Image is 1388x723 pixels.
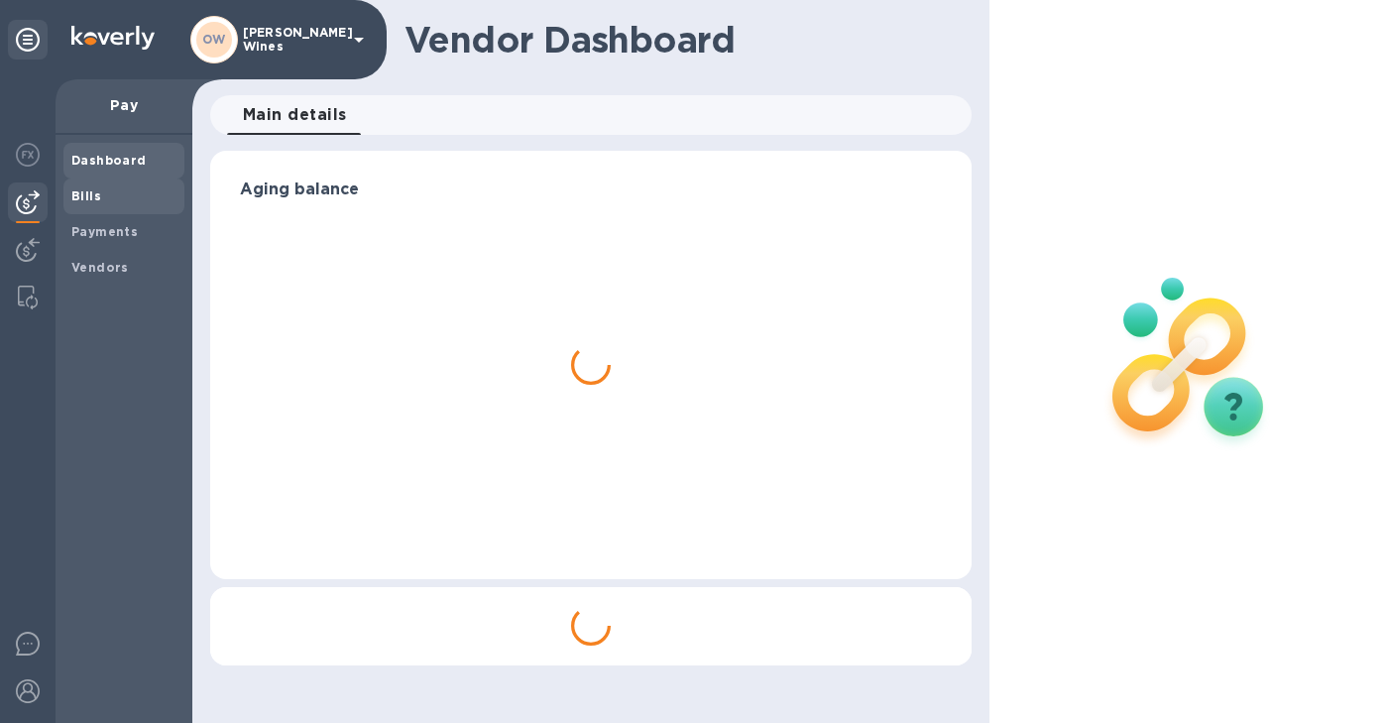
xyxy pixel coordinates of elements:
b: OW [202,32,226,47]
img: Logo [71,26,155,50]
span: Main details [243,101,347,129]
img: Foreign exchange [16,143,40,167]
h1: Vendor Dashboard [405,19,958,60]
p: [PERSON_NAME] Wines [243,26,342,54]
b: Dashboard [71,153,147,168]
b: Payments [71,224,138,239]
div: Unpin categories [8,20,48,60]
b: Bills [71,188,101,203]
b: Vendors [71,260,129,275]
h3: Aging balance [240,181,942,199]
p: Pay [71,95,176,115]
